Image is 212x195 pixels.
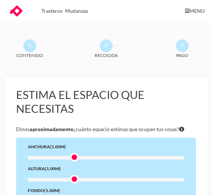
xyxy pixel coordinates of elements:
[28,144,184,150] div: Anchura
[30,126,73,132] b: aproximadamente
[23,39,36,52] span: 1
[28,187,184,194] div: Fondo
[4,52,55,59] span: Contenido
[100,39,113,52] span: 2
[176,39,189,52] span: 3
[44,188,60,193] span: (1.00m)
[157,52,208,59] span: Pago
[50,144,66,149] span: (1.00m)
[81,52,132,59] span: Recogida
[45,166,61,171] span: (1.00m)
[16,88,196,116] h3: Estima el espacio que necesitas
[179,125,184,133] span: Si tienes dudas sobre volumen exacto de tus cosas no te preocupes porque nuestro equipo te dirá e...
[16,125,196,133] p: Dinos ¿cuánto espacio estimas que ocupan tus cosas?
[28,165,184,172] div: Altura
